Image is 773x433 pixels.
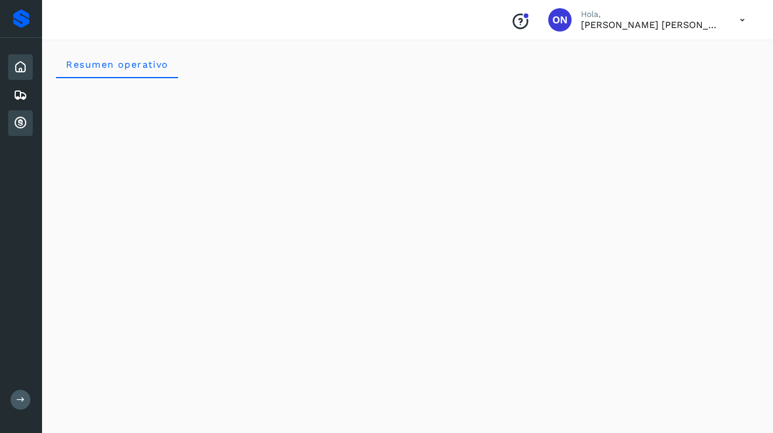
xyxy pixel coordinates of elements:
[8,82,33,108] div: Embarques
[581,9,721,19] p: Hola,
[581,19,721,30] p: OMAR NOE MARTINEZ RUBIO
[8,110,33,136] div: Cuentas por cobrar
[65,59,169,70] span: Resumen operativo
[8,54,33,80] div: Inicio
